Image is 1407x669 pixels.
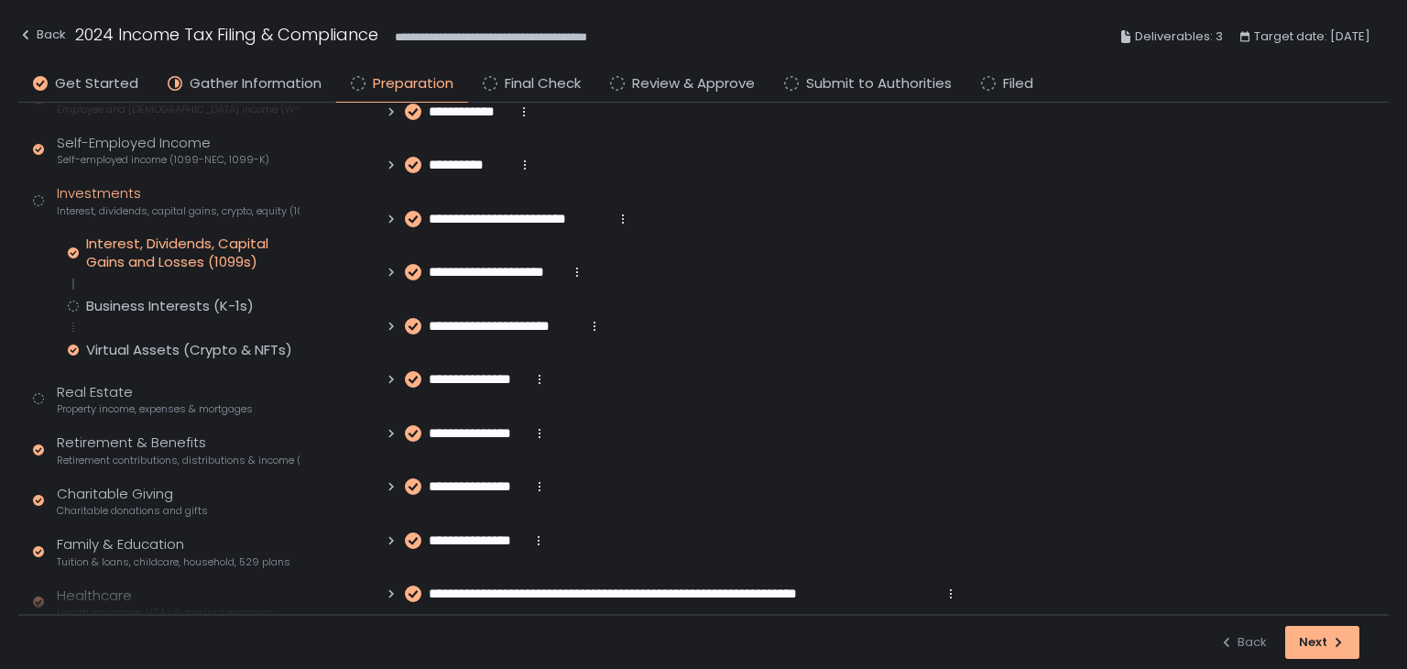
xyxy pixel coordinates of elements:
[86,297,254,315] div: Business Interests (K-1s)
[1219,634,1267,651] div: Back
[1003,73,1033,94] span: Filed
[57,204,300,218] span: Interest, dividends, capital gains, crypto, equity (1099s, K-1s)
[57,402,253,416] span: Property income, expenses & mortgages
[57,153,269,167] span: Self-employed income (1099-NEC, 1099-K)
[1299,634,1346,651] div: Next
[57,504,208,518] span: Charitable donations and gifts
[57,484,208,519] div: Charitable Giving
[75,22,378,47] h1: 2024 Income Tax Filing & Compliance
[86,235,300,271] div: Interest, Dividends, Capital Gains and Losses (1099s)
[57,382,253,417] div: Real Estate
[18,22,66,52] button: Back
[1285,626,1359,659] button: Next
[1135,26,1223,48] span: Deliverables: 3
[57,586,274,620] div: Healthcare
[57,555,290,569] span: Tuition & loans, childcare, household, 529 plans
[190,73,322,94] span: Gather Information
[57,103,300,116] span: Employee and [DEMOGRAPHIC_DATA] income (W-2s)
[373,73,453,94] span: Preparation
[505,73,581,94] span: Final Check
[86,341,292,359] div: Virtual Assets (Crypto & NFTs)
[55,73,138,94] span: Get Started
[57,606,274,620] span: Health insurance, HSAs & medical expenses
[57,133,269,168] div: Self-Employed Income
[1219,626,1267,659] button: Back
[57,433,300,467] div: Retirement & Benefits
[632,73,755,94] span: Review & Approve
[57,534,290,569] div: Family & Education
[57,454,300,467] span: Retirement contributions, distributions & income (1099-R, 5498)
[1254,26,1370,48] span: Target date: [DATE]
[806,73,952,94] span: Submit to Authorities
[57,183,300,218] div: Investments
[18,24,66,46] div: Back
